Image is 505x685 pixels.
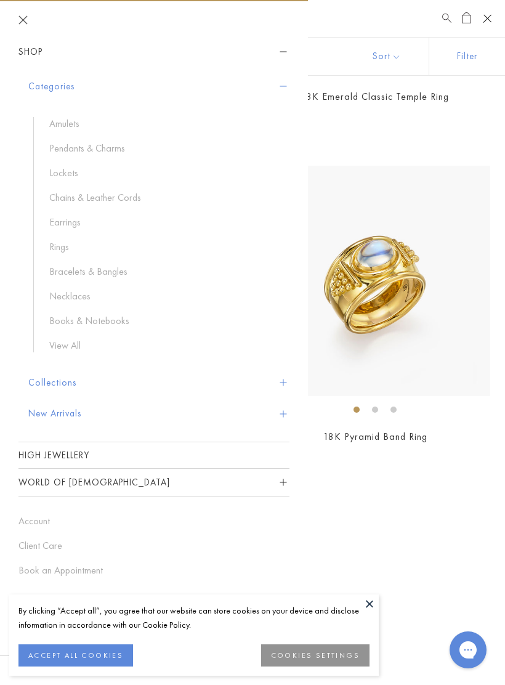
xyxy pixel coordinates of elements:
a: Search [442,11,451,26]
a: Book an Appointment [18,564,289,577]
button: Show sort by [345,38,429,75]
button: New Arrivals [28,398,289,429]
a: Lockets [49,166,277,180]
a: Client Care [18,539,289,553]
button: ACCEPT ALL COOKIES [18,644,133,667]
a: Chains & Leather Cords [49,191,277,205]
a: Necklaces [49,290,277,303]
button: Categories [28,71,289,102]
a: Rings [49,240,277,254]
div: By clicking “Accept all”, you agree that our website can store cookies on your device and disclos... [18,604,370,632]
a: Account [18,514,289,528]
button: Collections [28,367,289,399]
a: Open Shopping Bag [462,11,471,26]
nav: Sidebar navigation [18,38,289,497]
button: COOKIES SETTINGS [261,644,370,667]
a: High Jewellery [18,442,289,468]
button: Close navigation [18,15,28,25]
button: Show filters [429,38,505,75]
iframe: Gorgias live chat messenger [443,627,493,673]
a: Earrings [49,216,277,229]
button: World of [DEMOGRAPHIC_DATA] [18,469,289,497]
a: 18K Emerald Classic Temple Ring [301,90,449,103]
a: Bracelets & Bangles [49,265,277,278]
button: Shop [18,38,289,66]
button: Open navigation [478,9,496,28]
a: View All [49,339,277,352]
a: Pendants & Charms [49,142,277,155]
a: Amulets [49,117,277,131]
a: 18K Pyramid Band Ring [323,430,427,443]
a: Books & Notebooks [49,314,277,328]
img: 18K Pyramid Band Ring [260,166,490,396]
